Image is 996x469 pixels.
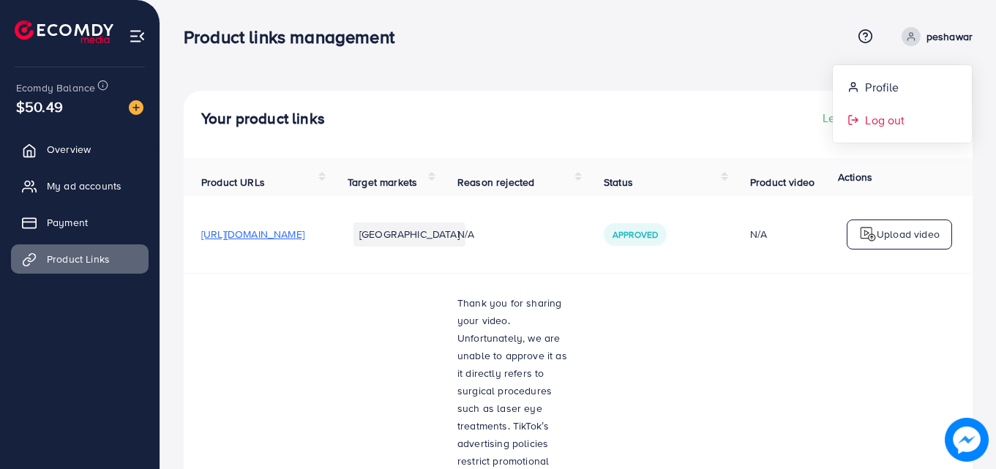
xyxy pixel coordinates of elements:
[47,179,121,193] span: My ad accounts
[47,142,91,157] span: Overview
[47,215,88,230] span: Payment
[348,175,417,190] span: Target markets
[11,208,149,237] a: Payment
[11,171,149,200] a: My ad accounts
[945,418,989,462] img: image
[926,28,973,45] p: peshawar
[838,170,872,184] span: Actions
[877,225,940,243] p: Upload video
[750,175,815,190] span: Product video
[16,96,63,117] span: $50.49
[47,252,110,266] span: Product Links
[604,175,633,190] span: Status
[865,111,905,129] span: Log out
[865,78,899,96] span: Profile
[832,64,973,143] ul: peshawar
[201,110,325,128] h4: Your product links
[184,26,406,48] h3: Product links management
[16,80,95,95] span: Ecomdy Balance
[613,228,658,241] span: Approved
[15,20,113,43] img: logo
[457,175,534,190] span: Reason rejected
[11,135,149,164] a: Overview
[823,110,867,127] a: Learn
[11,244,149,274] a: Product Links
[201,175,265,190] span: Product URLs
[201,227,304,241] span: [URL][DOMAIN_NAME]
[129,100,143,115] img: image
[750,227,853,241] div: N/A
[896,27,973,46] a: peshawar
[859,225,877,243] img: logo
[129,28,146,45] img: menu
[457,227,474,241] span: N/A
[353,222,465,246] li: [GEOGRAPHIC_DATA]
